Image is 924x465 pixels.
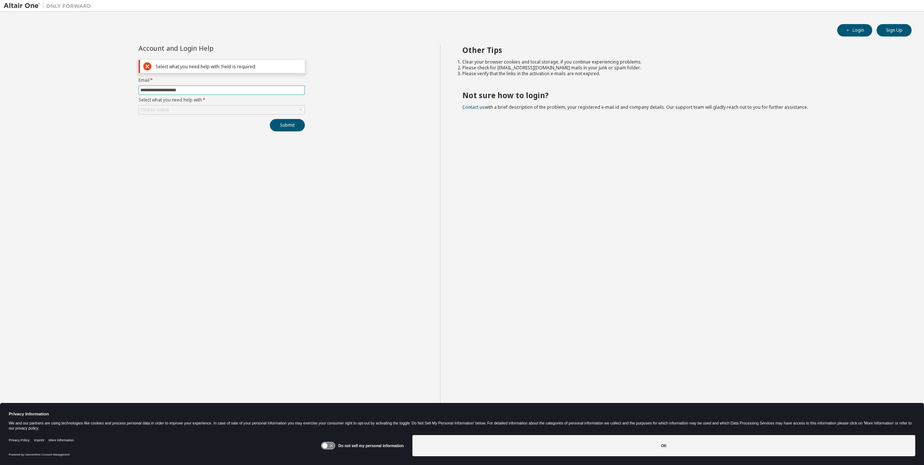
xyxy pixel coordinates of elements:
div: Account and Login Help [139,45,272,51]
li: Clear your browser cookies and local storage, if you continue experiencing problems. [462,59,899,65]
button: Login [837,24,872,36]
span: with a brief description of the problem, your registered e-mail id and company details. Our suppo... [462,104,808,110]
a: Contact us [462,104,485,110]
li: Please verify that the links in the activation e-mails are not expired. [462,71,899,77]
div: Click to select [140,107,169,113]
h2: Not sure how to login? [462,91,899,100]
button: Sign Up [877,24,912,36]
label: Email [139,77,305,83]
li: Please check for [EMAIL_ADDRESS][DOMAIN_NAME] mails in your junk or spam folder. [462,65,899,71]
label: Select what you need help with [139,97,305,103]
button: Submit [270,119,305,131]
h2: Other Tips [462,45,899,55]
img: Altair One [4,2,95,9]
div: Select what you need help with: Field is required [156,64,302,69]
div: Click to select [139,105,304,114]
